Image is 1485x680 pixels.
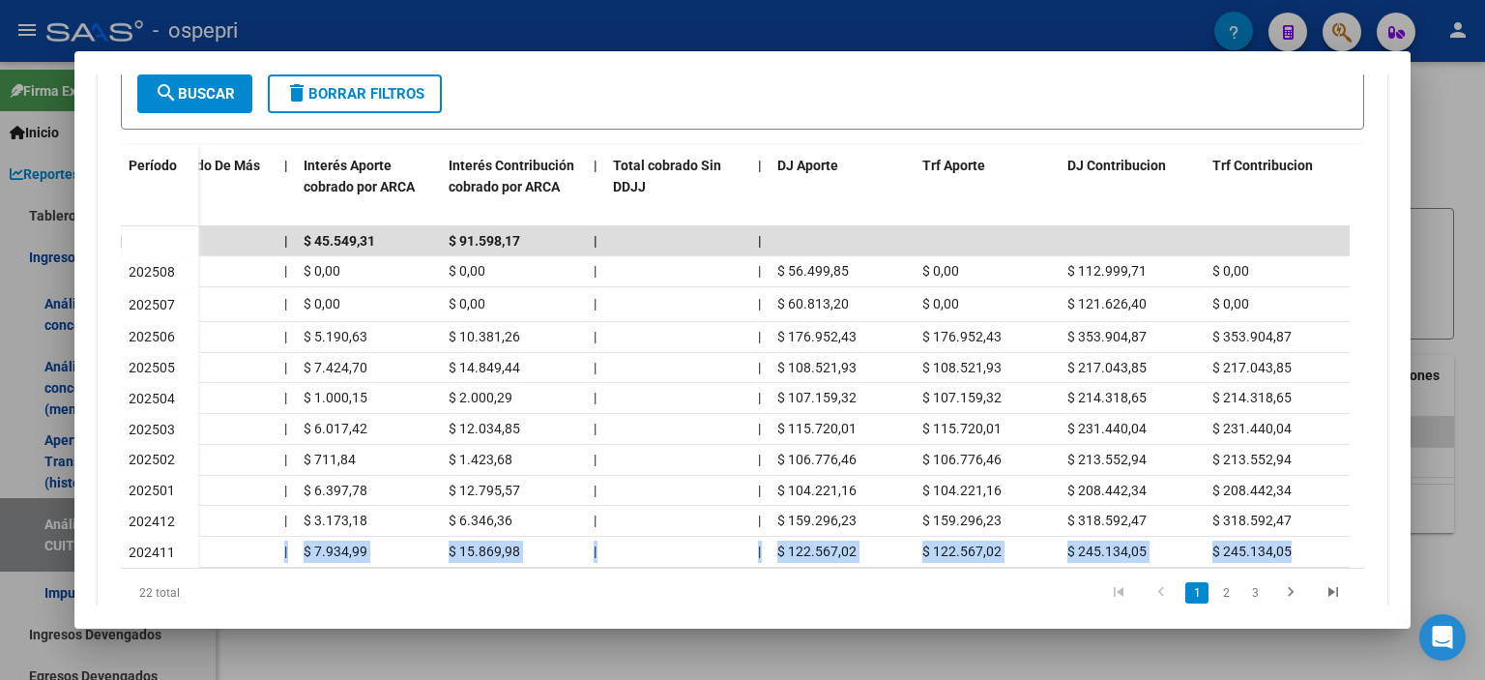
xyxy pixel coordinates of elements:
[1419,614,1466,661] div: Open Intercom Messenger
[758,421,761,436] span: |
[594,513,597,528] span: |
[1212,360,1292,375] span: $ 217.043,85
[129,391,175,406] span: 202504
[296,145,441,230] datatable-header-cell: Interés Aporte cobrado por ARCA
[594,390,597,405] span: |
[594,544,597,559] span: |
[304,421,367,436] span: $ 6.017,42
[1067,421,1147,436] span: $ 231.440,04
[155,85,235,103] span: Buscar
[284,483,287,498] span: |
[758,233,762,249] span: |
[129,452,175,467] span: 202502
[770,145,915,230] datatable-header-cell: DJ Aporte
[758,158,762,173] span: |
[1067,296,1147,311] span: $ 121.626,40
[758,296,761,311] span: |
[922,360,1002,375] span: $ 108.521,93
[594,329,597,344] span: |
[922,421,1002,436] span: $ 115.720,01
[605,145,750,230] datatable-header-cell: Total cobrado Sin DDJJ
[1315,582,1352,604] a: go to last page
[155,81,178,104] mat-icon: search
[449,329,520,344] span: $ 10.381,26
[121,569,366,617] div: 22 total
[129,329,175,344] span: 202506
[449,390,512,405] span: $ 2.000,29
[922,158,985,173] span: Trf Aporte
[922,296,959,311] span: $ 0,00
[137,74,252,113] button: Buscar
[1240,577,1269,609] li: page 3
[1212,421,1292,436] span: $ 231.440,04
[449,233,520,249] span: $ 91.598,17
[129,514,175,529] span: 202412
[284,390,287,405] span: |
[777,544,857,559] span: $ 122.567,02
[777,390,857,405] span: $ 107.159,32
[750,145,770,230] datatable-header-cell: |
[284,329,287,344] span: |
[1211,577,1240,609] li: page 2
[449,360,520,375] span: $ 14.849,44
[594,263,597,279] span: |
[586,145,605,230] datatable-header-cell: |
[277,145,296,230] datatable-header-cell: |
[304,390,367,405] span: $ 1.000,15
[777,452,857,467] span: $ 106.776,46
[139,158,260,173] span: Transferido De Más
[1067,263,1147,279] span: $ 112.999,71
[1214,582,1237,604] a: 2
[758,483,761,498] span: |
[304,513,367,528] span: $ 3.173,18
[1212,452,1292,467] span: $ 213.552,94
[449,263,485,279] span: $ 0,00
[777,421,857,436] span: $ 115.720,01
[594,233,597,249] span: |
[1205,145,1350,230] datatable-header-cell: Trf Contribucion
[284,452,287,467] span: |
[1067,329,1147,344] span: $ 353.904,87
[449,513,512,528] span: $ 6.346,36
[1060,145,1205,230] datatable-header-cell: DJ Contribucion
[285,85,424,103] span: Borrar Filtros
[594,360,597,375] span: |
[777,158,838,173] span: DJ Aporte
[1272,582,1309,604] a: go to next page
[922,329,1002,344] span: $ 176.952,43
[304,263,340,279] span: $ 0,00
[1067,483,1147,498] span: $ 208.442,34
[1212,544,1292,559] span: $ 245.134,05
[594,421,597,436] span: |
[129,545,175,560] span: 202411
[441,145,586,230] datatable-header-cell: Interés Contribución cobrado por ARCA
[758,452,761,467] span: |
[129,158,177,173] span: Período
[922,452,1002,467] span: $ 106.776,46
[915,145,1060,230] datatable-header-cell: Trf Aporte
[284,421,287,436] span: |
[304,452,356,467] span: $ 711,84
[613,158,721,195] span: Total cobrado Sin DDJJ
[777,263,849,279] span: $ 56.499,85
[284,544,287,559] span: |
[1067,158,1166,173] span: DJ Contribucion
[1067,360,1147,375] span: $ 217.043,85
[922,513,1002,528] span: $ 159.296,23
[284,233,288,249] span: |
[304,360,367,375] span: $ 7.424,70
[284,513,287,528] span: |
[1212,263,1249,279] span: $ 0,00
[449,544,520,559] span: $ 15.869,98
[1067,390,1147,405] span: $ 214.318,65
[449,158,574,195] span: Interés Contribución cobrado por ARCA
[758,513,761,528] span: |
[777,296,849,311] span: $ 60.813,20
[449,421,520,436] span: $ 12.034,85
[304,544,367,559] span: $ 7.934,99
[304,483,367,498] span: $ 6.397,78
[1212,390,1292,405] span: $ 214.318,65
[1067,513,1147,528] span: $ 318.592,47
[131,145,277,230] datatable-header-cell: Transferido De Más
[449,452,512,467] span: $ 1.423,68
